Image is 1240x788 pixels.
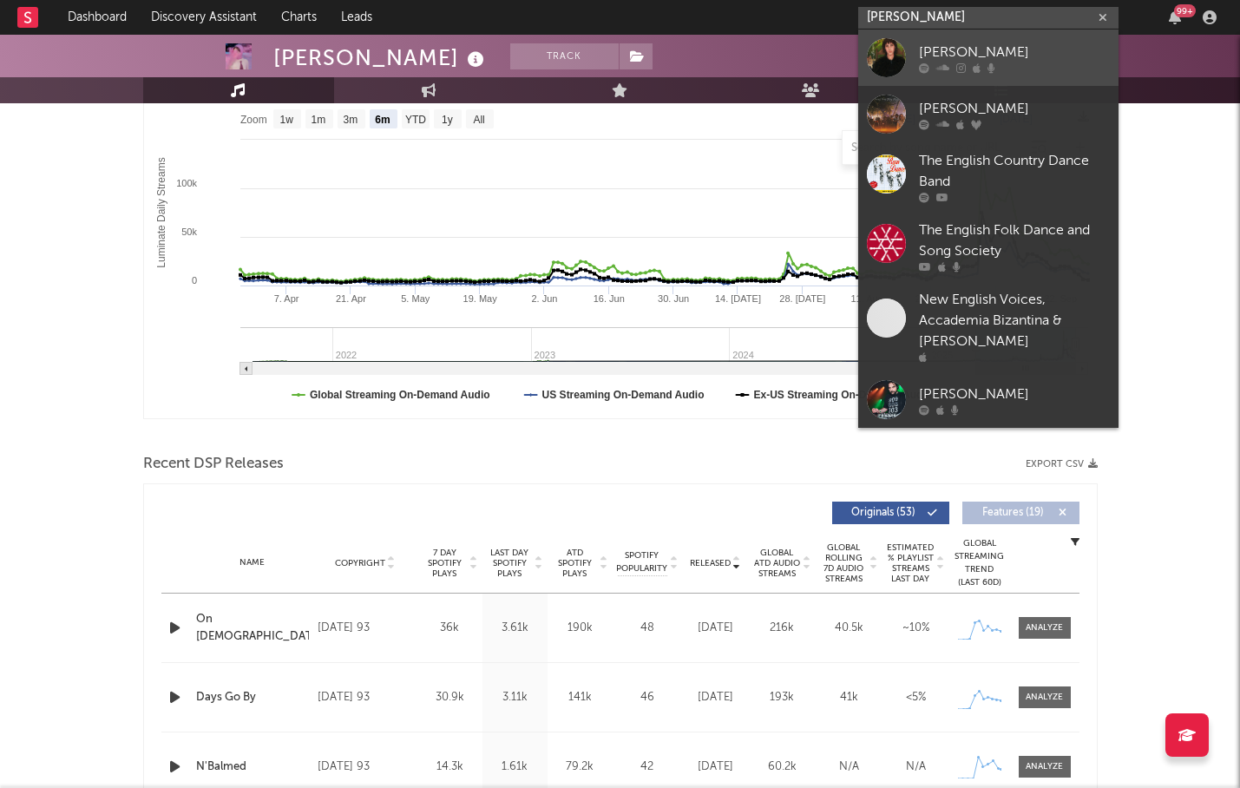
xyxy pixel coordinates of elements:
[658,293,689,304] text: 30. Jun
[181,227,197,237] text: 50k
[714,293,760,304] text: 14. [DATE]
[154,157,167,267] text: Luminate Daily Streams
[887,758,945,776] div: N/A
[1169,10,1181,24] button: 99+
[1026,459,1098,470] button: Export CSV
[273,293,299,304] text: 7. Apr
[753,620,811,637] div: 216k
[919,384,1110,404] div: [PERSON_NAME]
[858,7,1119,29] input: Search for artists
[318,618,412,639] div: [DATE] 93
[196,689,310,706] a: Days Go By
[887,689,945,706] div: <5%
[240,114,267,126] text: Zoom
[273,43,489,72] div: [PERSON_NAME]
[1174,4,1196,17] div: 99 +
[954,537,1006,589] div: Global Streaming Trend (Last 60D)
[820,689,878,706] div: 41k
[404,114,425,126] text: YTD
[919,151,1110,193] div: The English Country Dance Band
[343,114,358,126] text: 3m
[686,620,745,637] div: [DATE]
[552,758,608,776] div: 79.2k
[422,548,468,579] span: 7 Day Spotify Plays
[616,549,667,575] span: Spotify Popularity
[552,548,598,579] span: ATD Spotify Plays
[858,281,1119,371] a: New English Voices, Accademia Bizantina & [PERSON_NAME]
[843,508,923,518] span: Originals ( 53 )
[753,548,801,579] span: Global ATD Audio Streams
[858,371,1119,428] a: [PERSON_NAME]
[191,275,196,286] text: 0
[311,114,325,126] text: 1m
[919,290,1110,352] div: New English Voices, Accademia Bizantina & [PERSON_NAME]
[318,687,412,708] div: [DATE] 93
[422,758,478,776] div: 14.3k
[850,293,882,304] text: 11. Aug
[617,758,678,776] div: 42
[820,620,878,637] div: 40.5k
[962,502,1079,524] button: Features(19)
[318,757,412,778] div: [DATE] 93
[510,43,619,69] button: Track
[686,689,745,706] div: [DATE]
[422,689,478,706] div: 30.9k
[335,558,385,568] span: Copyright
[552,620,608,637] div: 190k
[176,178,197,188] text: 100k
[858,142,1119,212] a: The English Country Dance Band
[531,293,557,304] text: 2. Jun
[820,542,868,584] span: Global Rolling 7D Audio Streams
[858,86,1119,142] a: [PERSON_NAME]
[832,502,949,524] button: Originals(53)
[196,758,310,776] a: N'Balmed
[401,293,430,304] text: 5. May
[919,98,1110,119] div: [PERSON_NAME]
[974,508,1053,518] span: Features ( 19 )
[552,689,608,706] div: 141k
[463,293,497,304] text: 19. May
[617,689,678,706] div: 46
[887,542,935,584] span: Estimated % Playlist Streams Last Day
[887,620,945,637] div: ~ 10 %
[473,114,484,126] text: All
[487,758,543,776] div: 1.61k
[820,758,878,776] div: N/A
[442,114,453,126] text: 1y
[487,548,533,579] span: Last Day Spotify Plays
[690,558,731,568] span: Released
[144,71,1097,418] svg: Luminate Daily Consumption
[487,620,543,637] div: 3.61k
[541,389,704,401] text: US Streaming On-Demand Audio
[753,758,811,776] div: 60.2k
[310,389,490,401] text: Global Streaming On-Demand Audio
[279,114,293,126] text: 1w
[143,454,284,475] span: Recent DSP Releases
[753,689,811,706] div: 193k
[487,689,543,706] div: 3.11k
[375,114,390,126] text: 6m
[336,293,366,304] text: 21. Apr
[196,611,310,645] a: On [DEMOGRAPHIC_DATA]
[858,30,1119,86] a: [PERSON_NAME]
[919,42,1110,62] div: [PERSON_NAME]
[196,556,310,569] div: Name
[617,620,678,637] div: 48
[686,758,745,776] div: [DATE]
[753,389,932,401] text: Ex-US Streaming On-Demand Audio
[858,212,1119,281] a: The English Folk Dance and Song Society
[919,220,1110,262] div: The English Folk Dance and Song Society
[593,293,624,304] text: 16. Jun
[843,141,1026,155] input: Search by song name or URL
[779,293,825,304] text: 28. [DATE]
[422,620,478,637] div: 36k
